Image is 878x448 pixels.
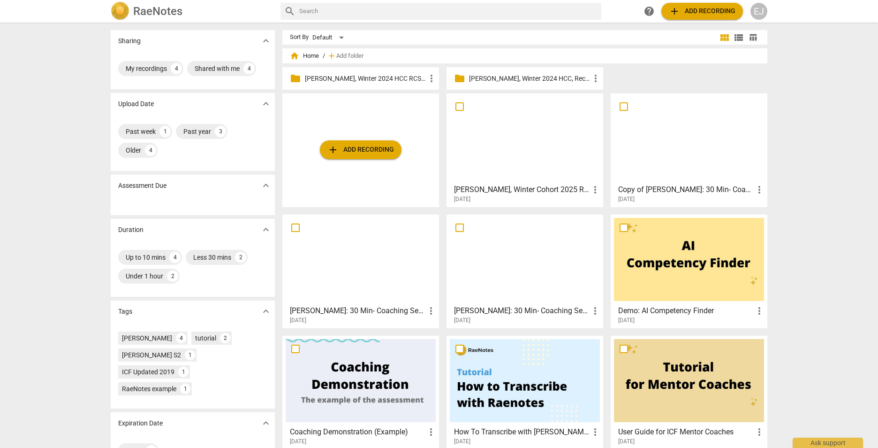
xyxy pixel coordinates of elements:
[454,184,590,195] h3: Esther Jones, Winter Cohort 2025 RCS #3
[290,305,425,317] h3: Ann Blackman: 30 Min- Coaching Sessions
[327,144,394,155] span: Add recording
[290,317,306,324] span: [DATE]
[259,416,273,430] button: Show more
[118,225,144,235] p: Duration
[614,218,764,324] a: Demo: AI Competency Finder[DATE]
[327,144,339,155] span: add
[336,53,363,60] span: Add folder
[195,333,216,343] div: tutorial
[669,6,735,17] span: Add recording
[450,218,600,324] a: [PERSON_NAME]: 30 Min- Coaching Sessions[DATE]
[286,339,436,445] a: Coaching Demonstration (Example)[DATE]
[126,271,163,281] div: Under 1 hour
[193,253,231,262] div: Less 30 mins
[118,418,163,428] p: Expiration Date
[754,426,765,438] span: more_vert
[590,305,601,317] span: more_vert
[641,3,658,20] a: Help
[327,51,336,61] span: add
[145,145,156,156] div: 4
[750,3,767,20] button: EJ
[220,333,230,343] div: 2
[178,367,189,377] div: 1
[618,438,635,446] span: [DATE]
[732,31,746,45] button: List view
[171,63,182,74] div: 4
[122,384,176,394] div: RaeNotes example
[111,2,273,21] a: LogoRaeNotes
[425,305,437,317] span: more_vert
[167,270,178,282] div: 2
[126,64,167,73] div: My recordings
[425,426,437,438] span: more_vert
[290,34,309,41] div: Sort By
[118,36,141,46] p: Sharing
[719,32,730,43] span: view_module
[618,305,754,317] h3: Demo: AI Competency Finder
[286,218,436,324] a: [PERSON_NAME]: 30 Min- Coaching Sessions[DATE]
[323,53,325,60] span: /
[793,438,863,448] div: Ask support
[614,339,764,445] a: User Guide for ICF Mentor Coaches[DATE]
[454,426,590,438] h3: How To Transcribe with RaeNotes
[122,367,174,377] div: ICF Updated 2019
[754,305,765,317] span: more_vert
[643,6,655,17] span: help
[290,438,306,446] span: [DATE]
[259,304,273,318] button: Show more
[260,306,272,317] span: expand_more
[454,195,470,203] span: [DATE]
[718,31,732,45] button: Tile view
[126,253,166,262] div: Up to 10 mins
[118,99,154,109] p: Upload Date
[426,73,437,84] span: more_vert
[618,317,635,324] span: [DATE]
[169,252,181,263] div: 4
[454,73,465,84] span: folder
[259,97,273,111] button: Show more
[133,5,182,18] h2: RaeNotes
[126,127,156,136] div: Past week
[122,333,172,343] div: [PERSON_NAME]
[450,339,600,445] a: How To Transcribe with [PERSON_NAME][DATE]
[259,178,273,193] button: Show more
[450,97,600,203] a: [PERSON_NAME], Winter Cohort 2025 RCS #3[DATE]
[305,74,426,84] p: Esther Jones, Winter 2024 HCC RCS #2
[260,180,272,191] span: expand_more
[284,6,295,17] span: search
[618,426,754,438] h3: User Guide for ICF Mentor Coaches
[215,126,226,137] div: 3
[176,333,186,343] div: 4
[259,34,273,48] button: Show more
[259,223,273,237] button: Show more
[118,307,132,317] p: Tags
[290,73,301,84] span: folder
[243,63,255,74] div: 4
[669,6,680,17] span: add
[235,252,246,263] div: 2
[590,73,601,84] span: more_vert
[111,2,129,21] img: Logo
[454,305,590,317] h3: Elizabeth Littlejohn: 30 Min- Coaching Sessions
[122,350,181,360] div: [PERSON_NAME] S2
[749,33,757,42] span: table_chart
[312,30,347,45] div: Default
[126,146,141,155] div: Older
[260,417,272,429] span: expand_more
[590,426,601,438] span: more_vert
[618,184,754,195] h3: Copy of Elizabeth Littlejohn: 30 Min- Coaching Sessions
[733,32,744,43] span: view_list
[290,426,425,438] h3: Coaching Demonstration (Example)
[614,97,764,203] a: Copy of [PERSON_NAME]: 30 Min- Coaching Sessions[DATE]
[290,51,299,61] span: home
[320,140,401,159] button: Upload
[590,184,601,195] span: more_vert
[183,127,211,136] div: Past year
[746,31,760,45] button: Table view
[180,384,190,394] div: 1
[299,4,598,19] input: Search
[469,74,590,84] p: Esther Jones, Winter 2024 HCC, Recorded Session #1
[454,438,470,446] span: [DATE]
[618,195,635,203] span: [DATE]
